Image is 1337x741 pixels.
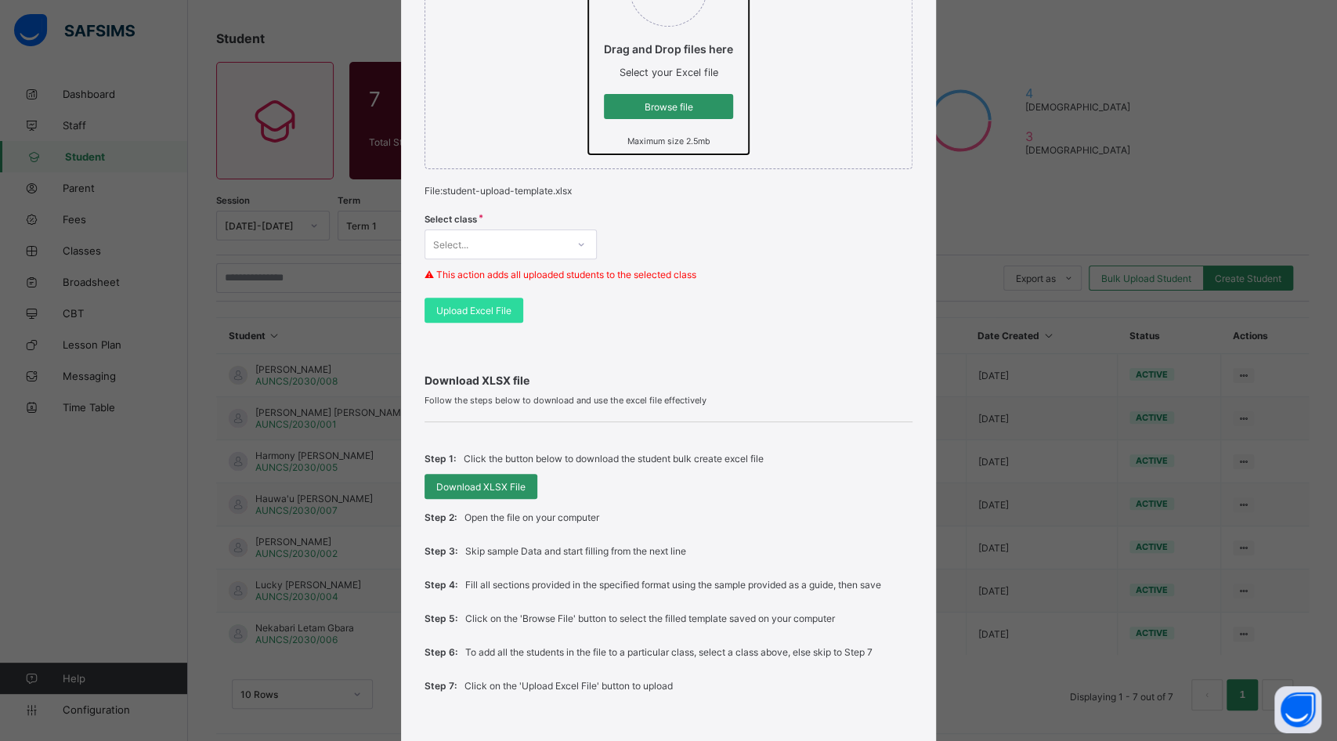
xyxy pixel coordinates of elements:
[425,613,457,624] span: Step 5:
[436,481,526,493] span: Download XLSX File
[627,136,710,146] small: Maximum size 2.5mb
[425,269,912,280] p: ⚠ This action adds all uploaded students to the selected class
[619,67,717,78] span: Select your Excel file
[433,230,468,259] div: Select...
[425,395,912,406] span: Follow the steps below to download and use the excel file effectively
[425,680,457,692] span: Step 7:
[465,646,873,658] p: To add all the students in the file to a particular class, select a class above, else skip to Step 7
[464,680,673,692] p: Click on the 'Upload Excel File' button to upload
[464,511,599,523] p: Open the file on your computer
[465,613,835,624] p: Click on the 'Browse File' button to select the filled template saved on your computer
[425,214,477,225] span: Select class
[604,42,733,56] p: Drag and Drop files here
[425,511,457,523] span: Step 2:
[425,579,457,591] span: Step 4:
[425,545,457,557] span: Step 3:
[616,101,721,113] span: Browse file
[464,453,764,464] p: Click the button below to download the student bulk create excel file
[425,646,457,658] span: Step 6:
[425,185,912,197] p: File: student-upload-template.xlsx
[465,579,881,591] p: Fill all sections provided in the specified format using the sample provided as a guide, then save
[1274,686,1321,733] button: Open asap
[425,374,912,387] span: Download XLSX file
[425,453,456,464] span: Step 1:
[465,545,686,557] p: Skip sample Data and start filling from the next line
[436,305,511,316] span: Upload Excel File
